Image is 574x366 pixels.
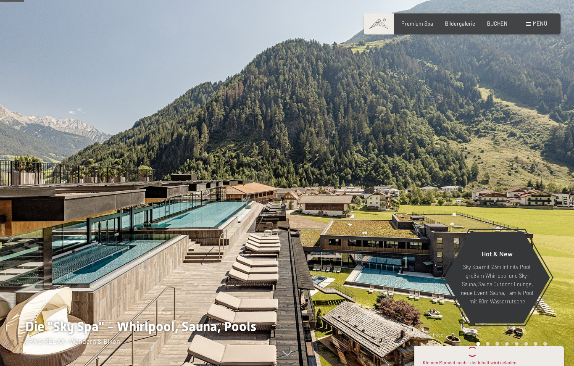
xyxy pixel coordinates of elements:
[482,250,513,258] span: Hot & New
[414,332,443,337] span: Schnellanfrage
[487,20,508,27] a: BUCHEN
[445,20,475,27] a: Bildergalerie
[401,20,433,27] a: Premium Spa
[423,359,521,366] div: Kleinen Moment noch – der Inhalt wird geladen …
[461,263,534,305] p: Sky Spa mit 23m Infinity Pool, großem Whirlpool und Sky-Sauna, Sauna Outdoor Lounge, neue Event-S...
[533,20,547,27] span: Menü
[444,232,550,324] a: Hot & New Sky Spa mit 23m Infinity Pool, großem Whirlpool und Sky-Sauna, Sauna Outdoor Lounge, ne...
